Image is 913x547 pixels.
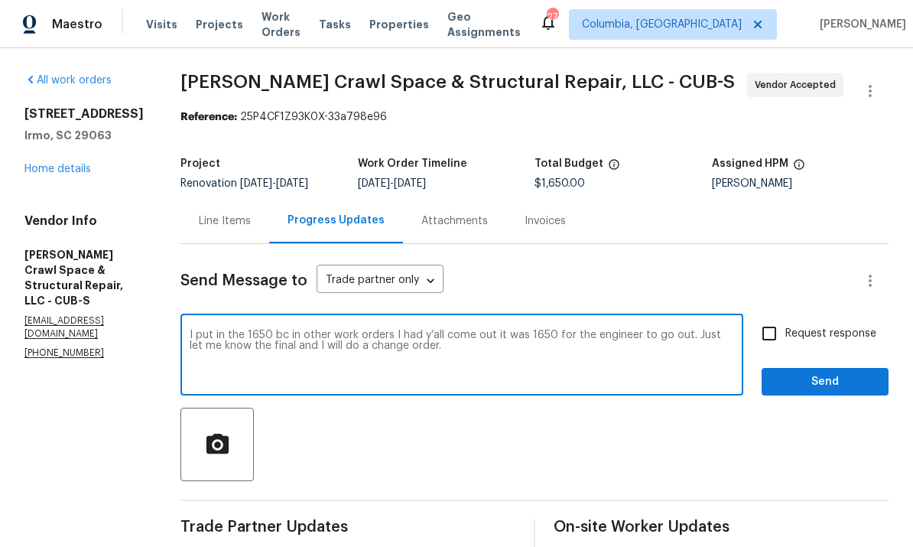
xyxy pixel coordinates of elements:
[24,75,112,86] a: All work orders
[180,178,308,189] span: Renovation
[180,109,889,125] div: 25P4CF1Z93K0X-33a798e96
[24,128,144,143] h5: Irmo, SC 29063
[547,9,557,24] div: 27
[358,158,467,169] h5: Work Order Timeline
[190,330,734,383] textarea: I put in the 1650 bc in other work orders I had y’all come out it was 1650 for the engineer to go...
[582,17,742,32] span: Columbia, [GEOGRAPHIC_DATA]
[199,213,251,229] div: Line Items
[180,158,220,169] h5: Project
[180,519,515,535] span: Trade Partner Updates
[180,73,735,91] span: [PERSON_NAME] Crawl Space & Structural Repair, LLC - CUB-S
[369,17,429,32] span: Properties
[608,158,620,178] span: The total cost of line items that have been proposed by Opendoor. This sum includes line items th...
[276,178,308,189] span: [DATE]
[24,106,144,122] h2: [STREET_ADDRESS]
[755,77,842,93] span: Vendor Accepted
[262,9,301,40] span: Work Orders
[24,164,91,174] a: Home details
[712,158,788,169] h5: Assigned HPM
[288,213,385,228] div: Progress Updates
[24,213,144,229] h4: Vendor Info
[534,178,585,189] span: $1,650.00
[394,178,426,189] span: [DATE]
[319,19,351,30] span: Tasks
[554,519,889,535] span: On-site Worker Updates
[240,178,308,189] span: -
[712,178,889,189] div: [PERSON_NAME]
[146,17,177,32] span: Visits
[774,373,876,392] span: Send
[24,316,104,339] chrome_annotation: [EMAIL_ADDRESS][DOMAIN_NAME]
[785,326,876,342] span: Request response
[317,269,444,294] div: Trade partner only
[180,112,237,122] b: Reference:
[534,158,603,169] h5: Total Budget
[525,213,566,229] div: Invoices
[24,247,144,308] h5: [PERSON_NAME] Crawl Space & Structural Repair, LLC - CUB-S
[814,17,906,32] span: [PERSON_NAME]
[447,9,521,40] span: Geo Assignments
[24,348,104,358] chrome_annotation: [PHONE_NUMBER]
[180,273,307,288] span: Send Message to
[240,178,272,189] span: [DATE]
[358,178,390,189] span: [DATE]
[52,17,102,32] span: Maestro
[421,213,488,229] div: Attachments
[358,178,426,189] span: -
[196,17,243,32] span: Projects
[762,368,889,396] button: Send
[793,158,805,178] span: The hpm assigned to this work order.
